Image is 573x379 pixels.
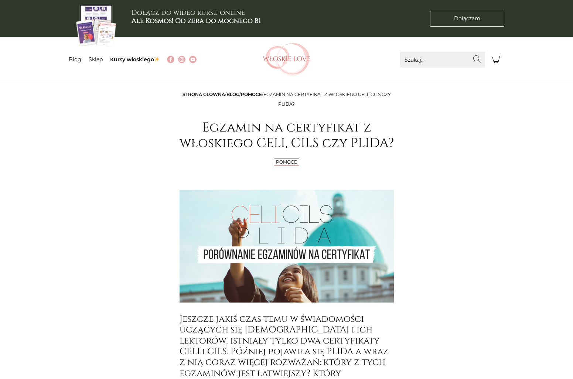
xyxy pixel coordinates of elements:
[132,16,261,25] b: Ale Kosmos! Od zera do mocnego B1
[454,15,480,23] span: Dołączam
[263,92,391,107] span: Egzamin na certyfikat z włoskiego CELI, CILS czy PLIDA?
[110,56,160,63] a: Kursy włoskiego
[132,9,261,25] h3: Dołącz do wideo kursu online
[241,92,262,97] a: Pomoce
[183,92,225,97] a: Strona główna
[263,43,311,76] img: Włoskielove
[89,56,103,63] a: Sklep
[183,92,391,107] span: / / /
[180,120,394,151] h1: Egzamin na certyfikat z włoskiego CELI, CILS czy PLIDA?
[226,92,239,97] a: Blog
[276,159,297,165] a: Pomoce
[69,56,81,63] a: Blog
[400,52,485,68] input: Szukaj...
[489,52,505,68] button: Koszyk
[430,11,504,27] a: Dołączam
[154,57,159,62] img: ✨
